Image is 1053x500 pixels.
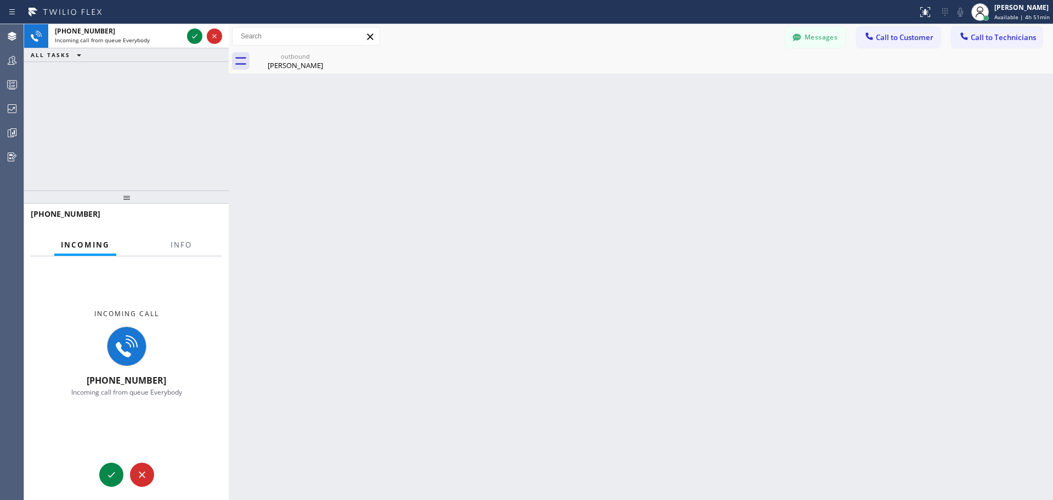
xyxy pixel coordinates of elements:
[233,27,380,45] input: Search
[187,29,202,44] button: Accept
[994,13,1050,21] span: Available | 4h 51min
[31,51,70,59] span: ALL TASKS
[24,48,92,61] button: ALL TASKS
[99,463,123,487] button: Accept
[130,463,154,487] button: Reject
[54,234,116,256] button: Incoming
[785,27,846,48] button: Messages
[207,29,222,44] button: Reject
[952,27,1042,48] button: Call to Technicians
[876,32,933,42] span: Call to Customer
[953,4,968,20] button: Mute
[171,240,192,250] span: Info
[71,387,182,397] span: Incoming call from queue Everybody
[55,26,115,36] span: [PHONE_NUMBER]
[87,374,166,386] span: [PHONE_NUMBER]
[971,32,1036,42] span: Call to Technicians
[254,52,337,60] div: outbound
[857,27,941,48] button: Call to Customer
[254,60,337,70] div: [PERSON_NAME]
[94,309,159,318] span: Incoming call
[55,36,150,44] span: Incoming call from queue Everybody
[61,240,110,250] span: Incoming
[994,3,1050,12] div: [PERSON_NAME]
[31,209,100,219] span: [PHONE_NUMBER]
[164,234,199,256] button: Info
[254,49,337,74] div: Michael Coleman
